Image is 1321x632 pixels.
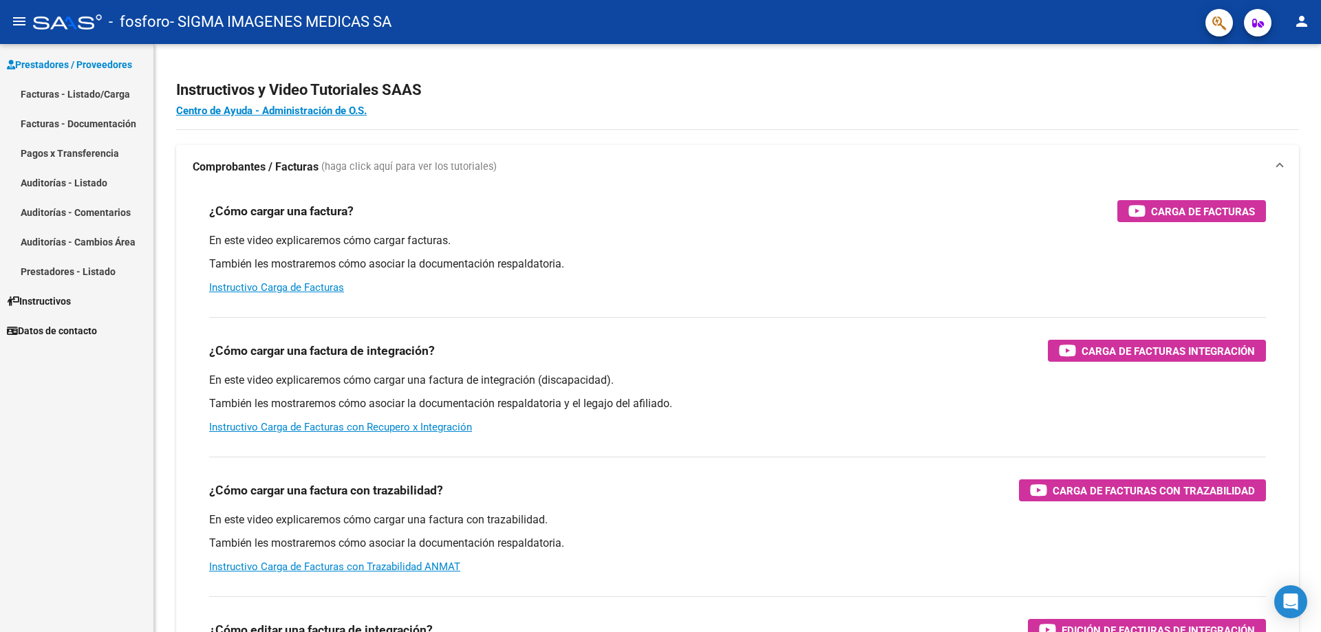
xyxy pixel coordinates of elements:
[321,160,497,175] span: (haga click aquí para ver los tutoriales)
[176,145,1299,189] mat-expansion-panel-header: Comprobantes / Facturas (haga click aquí para ver los tutoriales)
[209,233,1266,248] p: En este video explicaremos cómo cargar facturas.
[1293,13,1310,30] mat-icon: person
[109,7,170,37] span: - fosforo
[7,323,97,338] span: Datos de contacto
[1117,200,1266,222] button: Carga de Facturas
[1274,585,1307,618] div: Open Intercom Messenger
[209,481,443,500] h3: ¿Cómo cargar una factura con trazabilidad?
[209,421,472,433] a: Instructivo Carga de Facturas con Recupero x Integración
[170,7,391,37] span: - SIGMA IMAGENES MEDICAS SA
[7,57,132,72] span: Prestadores / Proveedores
[209,373,1266,388] p: En este video explicaremos cómo cargar una factura de integración (discapacidad).
[209,257,1266,272] p: También les mostraremos cómo asociar la documentación respaldatoria.
[193,160,319,175] strong: Comprobantes / Facturas
[209,536,1266,551] p: También les mostraremos cómo asociar la documentación respaldatoria.
[11,13,28,30] mat-icon: menu
[7,294,71,309] span: Instructivos
[1151,203,1255,220] span: Carga de Facturas
[1048,340,1266,362] button: Carga de Facturas Integración
[209,201,354,221] h3: ¿Cómo cargar una factura?
[209,341,435,360] h3: ¿Cómo cargar una factura de integración?
[1053,482,1255,499] span: Carga de Facturas con Trazabilidad
[176,105,367,117] a: Centro de Ayuda - Administración de O.S.
[1082,342,1255,360] span: Carga de Facturas Integración
[209,281,344,294] a: Instructivo Carga de Facturas
[209,396,1266,411] p: También les mostraremos cómo asociar la documentación respaldatoria y el legajo del afiliado.
[1019,479,1266,501] button: Carga de Facturas con Trazabilidad
[209,512,1266,527] p: En este video explicaremos cómo cargar una factura con trazabilidad.
[176,77,1299,103] h2: Instructivos y Video Tutoriales SAAS
[209,560,460,573] a: Instructivo Carga de Facturas con Trazabilidad ANMAT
